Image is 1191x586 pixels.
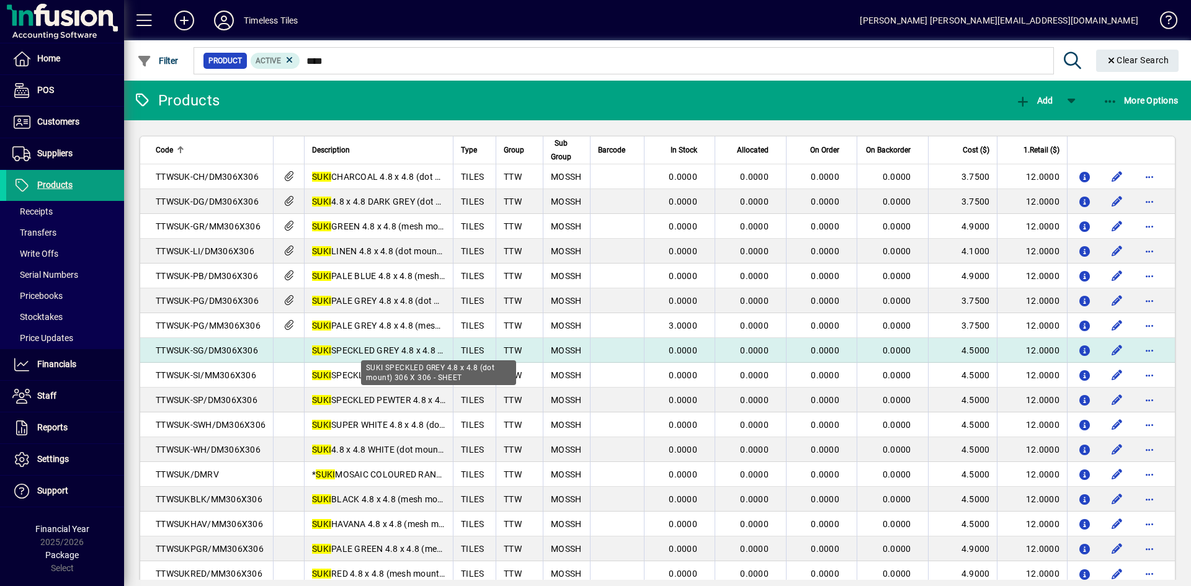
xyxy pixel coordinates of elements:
span: 0.0000 [669,370,697,380]
td: 12.0000 [997,512,1067,536]
span: 0.0000 [811,221,839,231]
span: POS [37,85,54,95]
td: 4.5000 [928,487,997,512]
span: 0.0000 [883,494,911,504]
span: MOSSH [551,296,581,306]
span: 0.0000 [811,469,839,479]
span: Type [461,143,477,157]
td: 4.5000 [928,363,997,388]
button: Edit [1107,340,1127,360]
span: 0.0000 [883,271,911,281]
em: SUKI [312,296,331,306]
span: 0.0000 [669,469,697,479]
td: 12.0000 [997,388,1067,412]
a: Support [6,476,124,507]
span: 0.0000 [669,395,697,405]
td: 4.5000 [928,437,997,462]
span: TTW [504,395,522,405]
div: Timeless Tiles [244,11,298,30]
button: Edit [1107,539,1127,559]
span: 0.0000 [740,197,769,206]
span: TTW [504,172,522,182]
span: BLACK 4.8 x 4.8 (mesh mount) 306 x 306 - sheet [312,494,524,504]
span: 0.0000 [669,221,697,231]
span: 0.0000 [811,445,839,455]
td: 3.7500 [928,189,997,214]
button: More options [1140,266,1159,286]
a: Financials [6,349,124,380]
button: More options [1140,539,1159,559]
span: Write Offs [12,249,58,259]
span: 0.0000 [883,246,911,256]
td: 12.0000 [997,264,1067,288]
button: More options [1140,216,1159,236]
span: 0.0000 [669,172,697,182]
span: MOSSH [551,420,581,430]
button: Edit [1107,564,1127,584]
div: Description [312,143,445,157]
span: TTW [504,544,522,554]
span: TTWSUK-PB/DM306X306 [156,271,258,281]
button: Edit [1107,415,1127,435]
span: MOSSH [551,519,581,529]
em: SUKI [312,345,331,355]
span: 0.0000 [811,544,839,554]
em: SUKI [312,197,331,206]
span: 0.0000 [669,544,697,554]
span: CHARCOAL 4.8 x 4.8 (dot mount) 306 x 306 - sheet [312,172,534,182]
td: 4.5000 [928,412,997,437]
span: 0.0000 [669,519,697,529]
span: TILES [461,544,484,554]
em: SUKI [316,469,335,479]
span: PALE GREY 4.8 x 4.8 (dot mount) 306 x 306 - sheet [312,296,533,306]
span: Product [208,55,242,67]
a: Customers [6,107,124,138]
span: TTWSUK-LI/DM306X306 [156,246,254,256]
span: Receipts [12,206,53,216]
a: Receipts [6,201,124,222]
span: Customers [37,117,79,127]
span: 0.0000 [811,345,839,355]
div: On Backorder [865,143,922,157]
span: TTW [504,420,522,430]
span: 0.0000 [811,321,839,331]
span: 0.0000 [811,494,839,504]
span: SUPER WHITE 4.8 x 4.8 (dot mount) 306 x 306 - sheet [312,420,544,430]
button: More options [1140,241,1159,261]
span: 0.0000 [883,296,911,306]
td: 12.0000 [997,288,1067,313]
td: 12.0000 [997,536,1067,561]
span: Home [37,53,60,63]
em: SUKI [312,172,331,182]
span: TILES [461,395,484,405]
span: SPECKLED PEWTER 4.8 x 4.8 (dot mount) 306 x 306 - SHEET [312,395,573,405]
span: 0.0000 [811,197,839,206]
span: 0.0000 [883,370,911,380]
em: SUKI [312,544,331,554]
span: TTWSUK-PG/DM306X306 [156,296,259,306]
span: 0.0000 [811,395,839,405]
em: SUKI [312,420,331,430]
span: HAVANA 4.8 x 4.8 (mesh mount) 306 x 306 - sheet [312,519,530,529]
span: TILES [461,445,484,455]
div: In Stock [652,143,708,157]
td: 12.0000 [997,412,1067,437]
span: Support [37,486,68,495]
span: TTWSUK-GR/MM306X306 [156,221,261,231]
div: Allocated [723,143,780,157]
button: Edit [1107,291,1127,311]
button: More options [1140,464,1159,484]
button: More options [1140,440,1159,459]
span: 0.0000 [669,345,697,355]
span: 0.0000 [811,296,839,306]
span: 0.0000 [669,296,697,306]
span: 0.0000 [811,271,839,281]
td: 4.9000 [928,214,997,239]
span: On Order [810,143,839,157]
span: More Options [1103,95,1179,105]
button: Edit [1107,167,1127,187]
div: Group [504,143,535,157]
span: 0.0000 [669,494,697,504]
button: Add [1012,89,1056,112]
em: SUKI [312,494,331,504]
